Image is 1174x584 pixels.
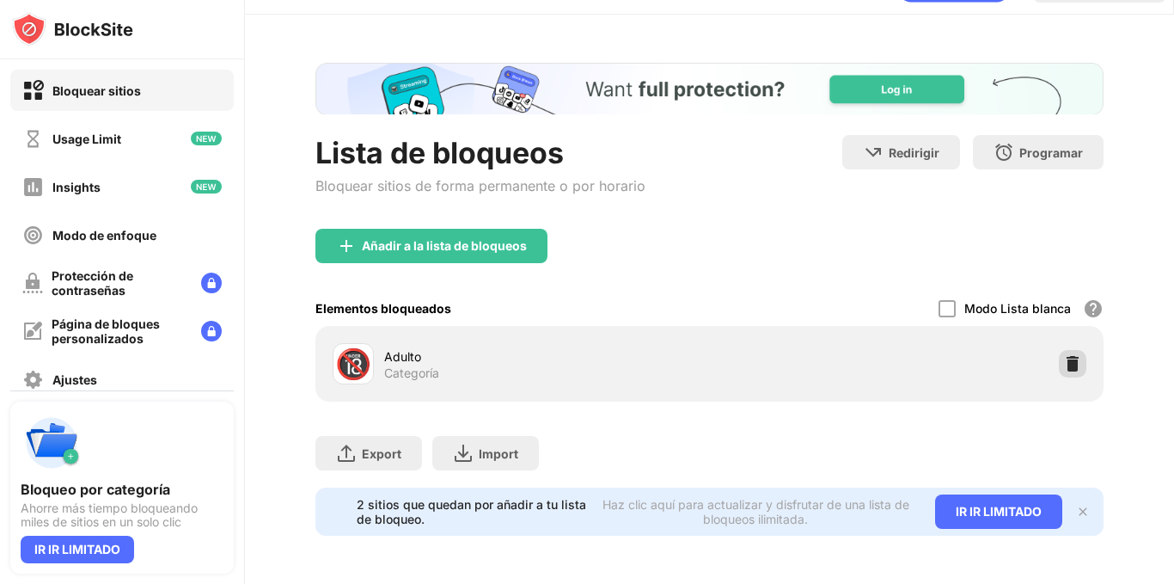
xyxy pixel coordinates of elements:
div: 2 sitios que quedan por añadir a tu lista de bloqueo. [357,497,587,526]
div: Insights [52,180,101,194]
div: Export [362,446,401,461]
img: lock-menu.svg [201,321,222,341]
img: block-on.svg [22,80,44,101]
img: customize-block-page-off.svg [22,321,43,341]
iframe: Banner [315,63,1104,114]
img: focus-off.svg [22,224,44,246]
img: insights-off.svg [22,176,44,198]
div: Ahorre más tiempo bloqueando miles de sitios en un solo clic [21,501,223,529]
div: Añadir a la lista de bloqueos [362,239,527,253]
img: logo-blocksite.svg [12,12,133,46]
div: Redirigir [889,145,939,160]
img: time-usage-off.svg [22,128,44,150]
div: Lista de bloqueos [315,135,645,170]
div: Categoría [384,366,439,381]
div: IR IR LIMITADO [935,495,1062,529]
img: password-protection-off.svg [22,273,43,293]
div: Ajustes [52,372,97,387]
div: Modo de enfoque [52,228,156,243]
img: lock-menu.svg [201,273,222,293]
div: 🔞 [335,347,371,382]
div: Página de bloques personalizados [52,317,187,346]
div: Haz clic aquí para actualizar y disfrutar de una lista de bloqueos ilimitada. [597,497,914,526]
div: Import [479,446,518,461]
img: settings-off.svg [22,369,44,390]
div: Bloquear sitios de forma permanente o por horario [315,177,645,194]
div: IR IR LIMITADO [21,536,134,563]
div: Modo Lista blanca [964,301,1071,316]
div: Adulto [384,347,710,366]
div: Bloqueo por categoría [21,481,223,498]
div: Bloquear sitios [52,83,141,98]
div: Protección de contraseñas [52,268,187,298]
div: Elementos bloqueados [315,301,451,316]
img: push-categories.svg [21,412,83,474]
img: new-icon.svg [191,180,222,194]
img: new-icon.svg [191,132,222,145]
div: Usage Limit [52,132,121,146]
img: x-button.svg [1076,505,1090,519]
div: Programar [1019,145,1083,160]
